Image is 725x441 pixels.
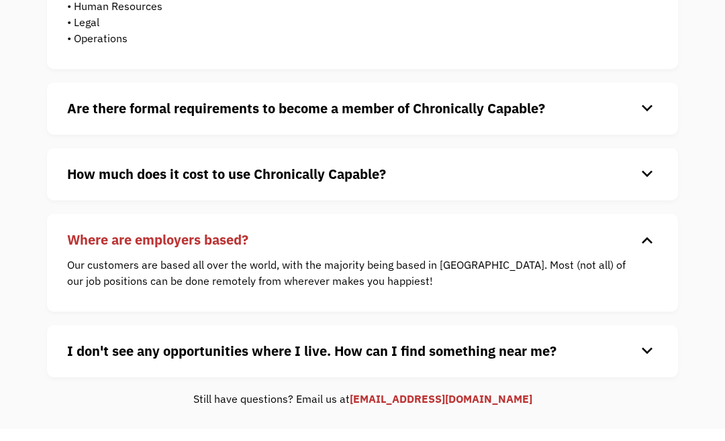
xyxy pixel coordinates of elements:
[67,99,545,117] strong: Are there formal requirements to become a member of Chronically Capable?
[67,231,248,249] strong: Where are employers based?
[67,257,638,289] p: Our customers are based all over the world, with the majority being based in [GEOGRAPHIC_DATA]. M...
[67,342,557,360] strong: I don't see any opportunities where I live. How can I find something near me?
[47,391,678,407] div: Still have questions? Email us at
[350,392,532,405] a: [EMAIL_ADDRESS][DOMAIN_NAME]
[636,230,658,250] div: keyboard_arrow_down
[636,99,658,119] div: keyboard_arrow_down
[636,341,658,361] div: keyboard_arrow_down
[67,165,386,183] strong: How much does it cost to use Chronically Capable?
[636,164,658,184] div: keyboard_arrow_down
